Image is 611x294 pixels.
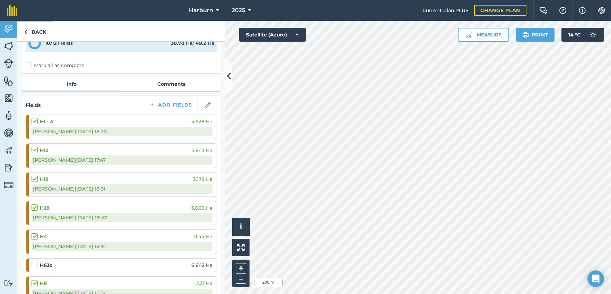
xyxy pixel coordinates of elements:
img: svg+xml;base64,PD94bWwgdmVyc2lvbj0iMS4wIiBlbmNvZGluZz0idXRmLTgiPz4KPCEtLSBHZW5lcmF0b3I6IEFkb2JlIE... [4,59,14,68]
img: svg+xml;base64,PHN2ZyB4bWxucz0iaHR0cDovL3d3dy53My5vcmcvMjAwMC9zdmciIHdpZHRoPSI1NiIgaGVpZ2h0PSI2MC... [4,41,14,51]
div: Fields [45,39,73,47]
img: Ruler icon [465,31,472,38]
strong: H8 [40,279,47,287]
strong: 10 / 12 [45,40,56,46]
button: + [236,263,246,274]
span: 14 ° C [568,28,581,42]
span: 2.31 Ha [196,279,212,287]
img: svg+xml;base64,PHN2ZyB4bWxucz0iaHR0cDovL3d3dy53My5vcmcvMjAwMC9zdmciIHdpZHRoPSI1NiIgaGVpZ2h0PSI2MC... [4,76,14,86]
img: svg+xml;base64,PD94bWwgdmVyc2lvbj0iMS4wIiBlbmNvZGluZz0idXRmLTgiPz4KPCEtLSBHZW5lcmF0b3I6IEFkb2JlIE... [4,180,14,190]
img: svg+xml;base64,PHN2ZyB3aWR0aD0iMTgiIGhlaWdodD0iMTgiIHZpZXdCb3g9IjAgMCAxOCAxOCIgZmlsbD0ibm9uZSIgeG... [204,102,211,108]
img: Two speech bubbles overlapping with the left bubble in the forefront [539,7,548,14]
strong: H19 [40,175,49,183]
a: Change plan [474,5,526,16]
a: Comments [121,77,221,91]
strong: 49.2 [195,40,206,46]
img: svg+xml;base64,PHN2ZyB4bWxucz0iaHR0cDovL3d3dy53My5vcmcvMjAwMC9zdmciIHdpZHRoPSI5IiBoZWlnaHQ9IjI0Ii... [24,28,27,36]
button: 14 °C [561,28,604,42]
img: A question mark icon [559,7,567,14]
img: Four arrows, one pointing top left, one top right, one bottom right and the last bottom left [237,244,245,251]
a: Info [21,77,121,91]
span: Current plan : PLUS [422,7,469,14]
span: 4.628 Ha [191,118,212,125]
span: 3.666 Ha [191,204,212,212]
div: Ha / Ha [171,39,214,47]
strong: H63c [40,261,52,269]
button: – [236,274,246,284]
strong: H28 [40,204,50,212]
img: svg+xml;base64,PD94bWwgdmVyc2lvbj0iMS4wIiBlbmNvZGluZz0idXRmLTgiPz4KPCEtLSBHZW5lcmF0b3I6IEFkb2JlIE... [586,28,600,42]
img: A cog icon [597,7,606,14]
div: [PERSON_NAME] | [DATE] 18:00 [32,127,212,136]
button: Measure [458,28,509,42]
strong: 38.78 [171,40,184,46]
span: 11.44 Ha [194,233,212,240]
span: Harburn [189,6,213,15]
img: svg+xml;base64,PD94bWwgdmVyc2lvbj0iMS4wIiBlbmNvZGluZz0idXRmLTgiPz4KPCEtLSBHZW5lcmF0b3I6IEFkb2JlIE... [4,280,14,286]
img: svg+xml;base64,PHN2ZyB4bWxucz0iaHR0cDovL3d3dy53My5vcmcvMjAwMC9zdmciIHdpZHRoPSIxNyIgaGVpZ2h0PSIxNy... [579,6,586,15]
strong: H4 [40,233,47,240]
a: Back [17,21,53,41]
img: fieldmargin Logo [7,5,17,16]
img: svg+xml;base64,PD94bWwgdmVyc2lvbj0iMS4wIiBlbmNvZGluZz0idXRmLTgiPz4KPCEtLSBHZW5lcmF0b3I6IEFkb2JlIE... [4,145,14,156]
label: Mark all as complete [26,62,84,69]
h4: Fields [26,101,41,109]
button: Add Fields [143,100,198,110]
div: [PERSON_NAME] | [DATE] 18:01 [32,184,212,193]
img: svg+xml;base64,PHN2ZyB4bWxucz0iaHR0cDovL3d3dy53My5vcmcvMjAwMC9zdmciIHdpZHRoPSI1NiIgaGVpZ2h0PSI2MC... [4,93,14,103]
img: svg+xml;base64,PD94bWwgdmVyc2lvbj0iMS4wIiBlbmNvZGluZz0idXRmLTgiPz4KPCEtLSBHZW5lcmF0b3I6IEFkb2JlIE... [4,128,14,138]
div: [PERSON_NAME] | [DATE] 05:47 [32,213,212,222]
img: svg+xml;base64,PHN2ZyB4bWxucz0iaHR0cDovL3d3dy53My5vcmcvMjAwMC9zdmciIHdpZHRoPSIxOSIgaGVpZ2h0PSIyNC... [522,31,529,39]
img: svg+xml;base64,PD94bWwgdmVyc2lvbj0iMS4wIiBlbmNvZGluZz0idXRmLTgiPz4KPCEtLSBHZW5lcmF0b3I6IEFkb2JlIE... [4,110,14,121]
img: svg+xml;base64,PD94bWwgdmVyc2lvbj0iMS4wIiBlbmNvZGluZz0idXRmLTgiPz4KPCEtLSBHZW5lcmF0b3I6IEFkb2JlIE... [4,162,14,173]
button: i [232,218,250,235]
button: Print [516,28,555,42]
strong: H1 - A [40,118,54,125]
span: 4.643 Ha [191,146,212,154]
span: 6.642 Ha [191,261,212,269]
strong: H12 [40,146,48,154]
span: i [240,222,242,231]
span: 2025 [232,6,245,15]
div: [PERSON_NAME] | [DATE] 17:47 [32,156,212,165]
span: 3.178 Ha [193,175,212,183]
img: svg+xml;base64,PD94bWwgdmVyc2lvbj0iMS4wIiBlbmNvZGluZz0idXRmLTgiPz4KPCEtLSBHZW5lcmF0b3I6IEFkb2JlIE... [4,24,14,34]
div: Open Intercom Messenger [587,270,604,287]
button: Satellite (Azure) [239,28,306,42]
div: [PERSON_NAME] | [DATE] 13:15 [32,242,212,251]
